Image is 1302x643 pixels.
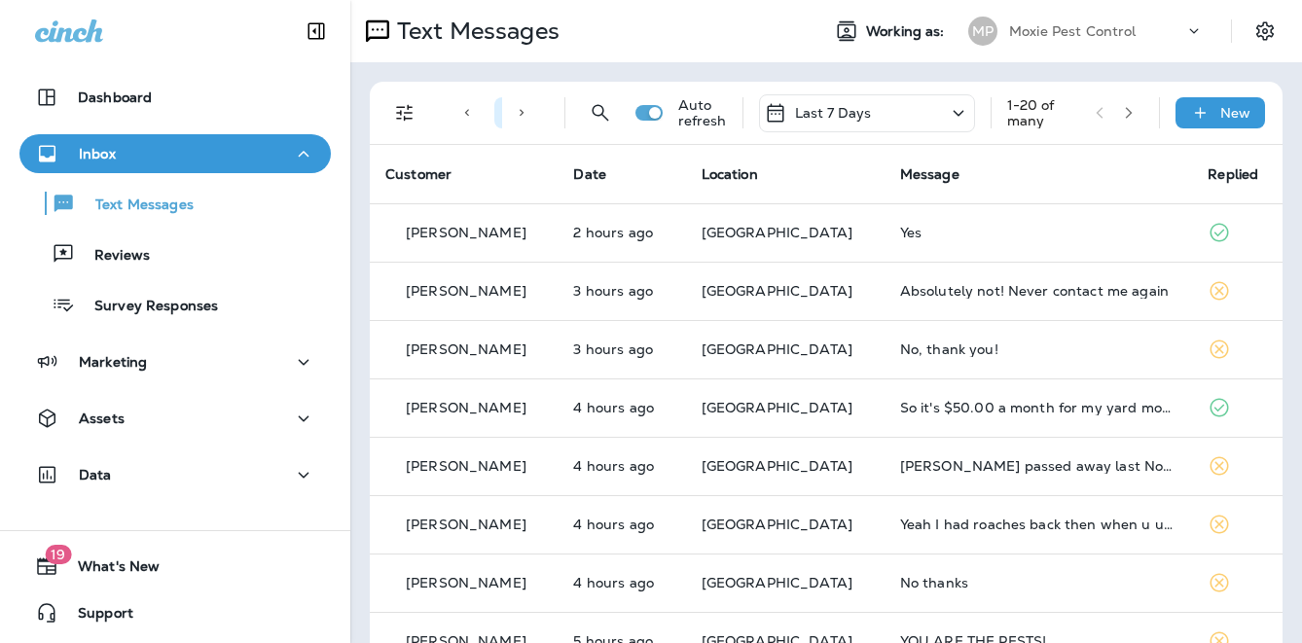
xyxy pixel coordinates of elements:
[406,341,526,357] p: [PERSON_NAME]
[19,593,331,632] button: Support
[702,399,852,416] span: [GEOGRAPHIC_DATA]
[702,224,852,241] span: [GEOGRAPHIC_DATA]
[795,105,872,121] p: Last 7 Days
[289,12,344,51] button: Collapse Sidebar
[573,165,606,183] span: Date
[702,574,852,591] span: [GEOGRAPHIC_DATA]
[389,17,560,46] p: Text Messages
[678,97,727,128] p: Auto refresh
[406,517,526,532] p: [PERSON_NAME]
[573,400,669,415] p: Sep 22, 2025 10:16 AM
[1220,105,1250,121] p: New
[573,575,669,590] p: Sep 22, 2025 09:34 AM
[581,93,620,132] button: Search Messages
[19,284,331,325] button: Survey Responses
[385,93,424,132] button: Filters
[78,89,152,105] p: Dashboard
[19,547,331,586] button: 19What's New
[900,225,1177,240] div: Yes
[79,146,116,161] p: Inbox
[968,17,997,46] div: MP
[1007,97,1080,128] div: 1 - 20 of many
[866,23,949,40] span: Working as:
[19,78,331,117] button: Dashboard
[573,341,669,357] p: Sep 22, 2025 10:54 AM
[573,283,669,299] p: Sep 22, 2025 11:23 AM
[900,517,1177,532] div: Yeah I had roaches back then when u used to service my home now dont since I fired you
[1009,23,1137,39] p: Moxie Pest Control
[79,467,112,482] p: Data
[573,458,669,474] p: Sep 22, 2025 09:55 AM
[19,134,331,173] button: Inbox
[702,340,852,358] span: [GEOGRAPHIC_DATA]
[900,575,1177,590] div: No thanks
[19,233,331,274] button: Reviews
[19,399,331,438] button: Assets
[58,558,160,582] span: What's New
[79,411,125,426] p: Assets
[900,400,1177,415] div: So it's $50.00 a month for my yard monthly or bimonthly?
[75,247,150,266] p: Reviews
[75,298,218,316] p: Survey Responses
[702,165,758,183] span: Location
[58,605,133,628] span: Support
[385,165,452,183] span: Customer
[573,517,669,532] p: Sep 22, 2025 09:37 AM
[900,165,959,183] span: Message
[45,545,71,564] span: 19
[900,341,1177,357] div: No, thank you!
[406,283,526,299] p: [PERSON_NAME]
[900,458,1177,474] div: Roger passed away last November. Sorry but we won't be needing your service, going to sell the house
[702,282,852,300] span: [GEOGRAPHIC_DATA]
[406,458,526,474] p: [PERSON_NAME]
[79,354,147,370] p: Marketing
[702,516,852,533] span: [GEOGRAPHIC_DATA]
[19,455,331,494] button: Data
[406,575,526,590] p: [PERSON_NAME]
[19,183,331,224] button: Text Messages
[406,400,526,415] p: [PERSON_NAME]
[702,457,852,475] span: [GEOGRAPHIC_DATA]
[76,196,194,215] p: Text Messages
[406,225,526,240] p: [PERSON_NAME]
[573,225,669,240] p: Sep 22, 2025 11:49 AM
[1248,14,1283,49] button: Settings
[900,283,1177,299] div: Absolutely not! Never contact me again
[19,342,331,381] button: Marketing
[1208,165,1258,183] span: Replied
